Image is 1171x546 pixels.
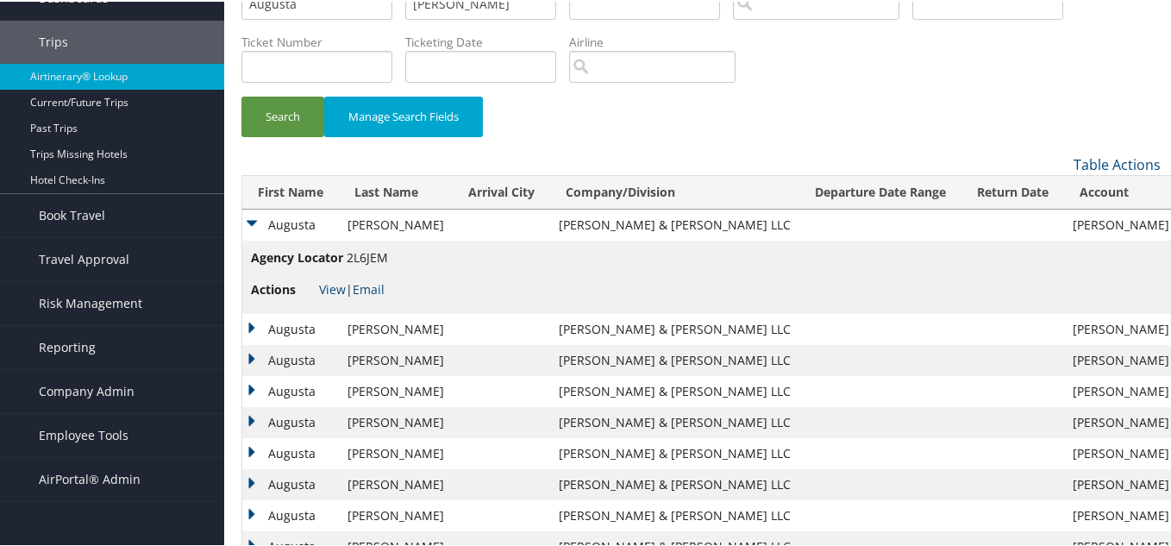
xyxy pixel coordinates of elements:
[550,208,799,239] td: [PERSON_NAME] & [PERSON_NAME] LLC
[339,374,453,405] td: [PERSON_NAME]
[339,499,453,530] td: [PERSON_NAME]
[569,32,748,49] label: Airline
[39,324,96,367] span: Reporting
[550,343,799,374] td: [PERSON_NAME] & [PERSON_NAME] LLC
[1074,154,1161,173] a: Table Actions
[961,174,1064,208] th: Return Date: activate to sort column ascending
[550,374,799,405] td: [PERSON_NAME] & [PERSON_NAME] LLC
[241,95,324,135] button: Search
[39,19,68,62] span: Trips
[241,32,405,49] label: Ticket Number
[319,279,385,296] span: |
[353,279,385,296] a: Email
[242,405,339,436] td: Augusta
[39,236,129,279] span: Travel Approval
[39,192,105,235] span: Book Travel
[242,499,339,530] td: Augusta
[242,174,339,208] th: First Name: activate to sort column ascending
[347,248,388,264] span: 2L6JEM
[550,468,799,499] td: [PERSON_NAME] & [PERSON_NAME] LLC
[251,279,316,298] span: Actions
[550,312,799,343] td: [PERSON_NAME] & [PERSON_NAME] LLC
[339,343,453,374] td: [PERSON_NAME]
[550,174,799,208] th: Company/Division
[242,436,339,468] td: Augusta
[453,174,550,208] th: Arrival City: activate to sort column ascending
[319,279,346,296] a: View
[39,456,141,499] span: AirPortal® Admin
[339,436,453,468] td: [PERSON_NAME]
[251,247,343,266] span: Agency Locator
[39,280,142,323] span: Risk Management
[550,436,799,468] td: [PERSON_NAME] & [PERSON_NAME] LLC
[405,32,569,49] label: Ticketing Date
[39,368,135,411] span: Company Admin
[242,468,339,499] td: Augusta
[339,468,453,499] td: [PERSON_NAME]
[339,405,453,436] td: [PERSON_NAME]
[339,208,453,239] td: [PERSON_NAME]
[39,412,128,455] span: Employee Tools
[339,312,453,343] td: [PERSON_NAME]
[324,95,483,135] button: Manage Search Fields
[242,343,339,374] td: Augusta
[242,374,339,405] td: Augusta
[339,174,453,208] th: Last Name: activate to sort column ascending
[242,312,339,343] td: Augusta
[550,499,799,530] td: [PERSON_NAME] & [PERSON_NAME] LLC
[799,174,961,208] th: Departure Date Range: activate to sort column descending
[550,405,799,436] td: [PERSON_NAME] & [PERSON_NAME] LLC
[242,208,339,239] td: Augusta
